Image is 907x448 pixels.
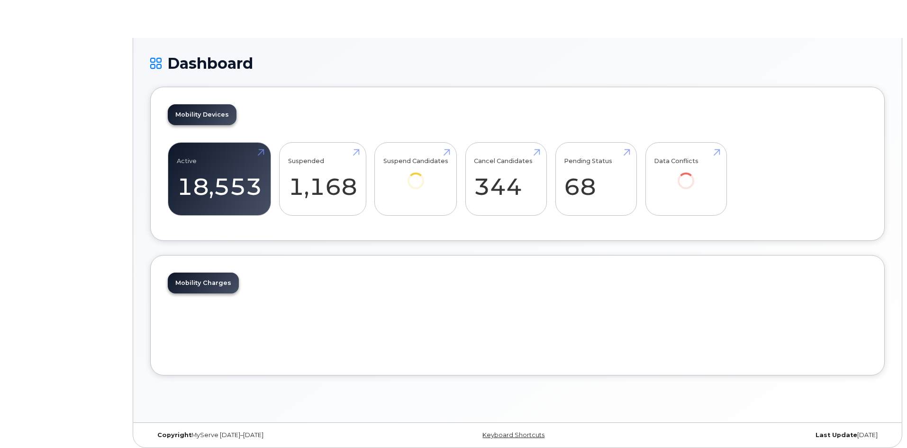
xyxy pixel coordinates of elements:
a: Mobility Charges [168,273,239,293]
a: Keyboard Shortcuts [482,431,544,439]
a: Cancel Candidates 344 [474,148,538,210]
a: Suspend Candidates [383,148,448,202]
a: Active 18,553 [177,148,262,210]
a: Suspended 1,168 [288,148,357,210]
h1: Dashboard [150,55,885,72]
strong: Copyright [157,431,191,439]
strong: Last Update [816,431,857,439]
a: Data Conflicts [654,148,718,202]
div: MyServe [DATE]–[DATE] [150,431,395,439]
a: Mobility Devices [168,104,236,125]
a: Pending Status 68 [564,148,628,210]
div: [DATE] [640,431,885,439]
